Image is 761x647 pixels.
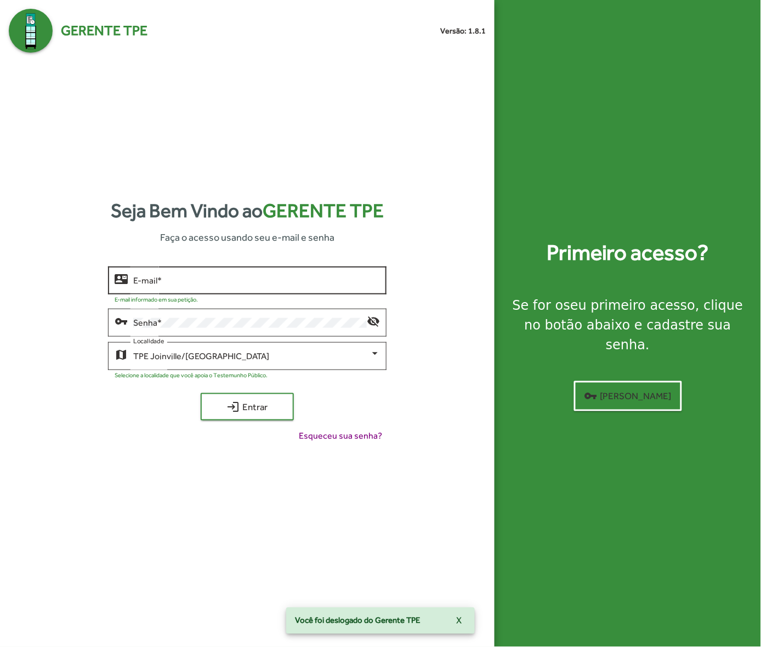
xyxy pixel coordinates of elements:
span: TPE Joinville/[GEOGRAPHIC_DATA] [133,351,269,361]
small: Versão: 1.8.1 [440,25,486,37]
mat-icon: vpn_key [584,389,598,402]
mat-icon: visibility_off [367,314,380,327]
strong: seu primeiro acesso [564,298,696,313]
strong: Seja Bem Vindo ao [111,196,384,225]
span: Gerente TPE [61,20,147,41]
mat-icon: vpn_key [115,314,128,327]
img: Logo Gerente [9,9,53,53]
mat-icon: contact_mail [115,272,128,285]
mat-hint: Selecione a localidade que você apoia o Testemunho Público. [115,372,268,378]
span: Você foi deslogado do Gerente TPE [295,615,420,626]
mat-hint: E-mail informado em sua petição. [115,296,198,303]
span: [PERSON_NAME] [584,386,672,406]
div: Se for o , clique no botão abaixo e cadastre sua senha. [508,296,748,355]
mat-icon: map [115,348,128,361]
button: Entrar [201,393,294,421]
button: [PERSON_NAME] [574,381,682,411]
span: Entrar [211,397,284,417]
span: Faça o acesso usando seu e-mail e senha [160,230,334,245]
span: Gerente TPE [263,200,384,222]
span: X [456,611,462,631]
button: X [447,611,470,631]
mat-icon: login [227,400,240,413]
span: Esqueceu sua senha? [299,429,382,442]
strong: Primeiro acesso? [547,236,709,269]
